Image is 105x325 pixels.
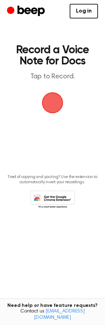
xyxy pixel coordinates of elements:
a: [EMAIL_ADDRESS][DOMAIN_NAME] [34,309,85,320]
p: Tired of copying and pasting? Use the extension to automatically insert your recordings. [6,175,99,185]
a: Log in [70,4,98,18]
h1: Record a Voice Note for Docs [13,45,92,67]
a: Beep [7,5,47,18]
button: Beep Logo [42,92,63,113]
span: Contact us [4,309,101,321]
p: Tap to Record. [13,72,92,81]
